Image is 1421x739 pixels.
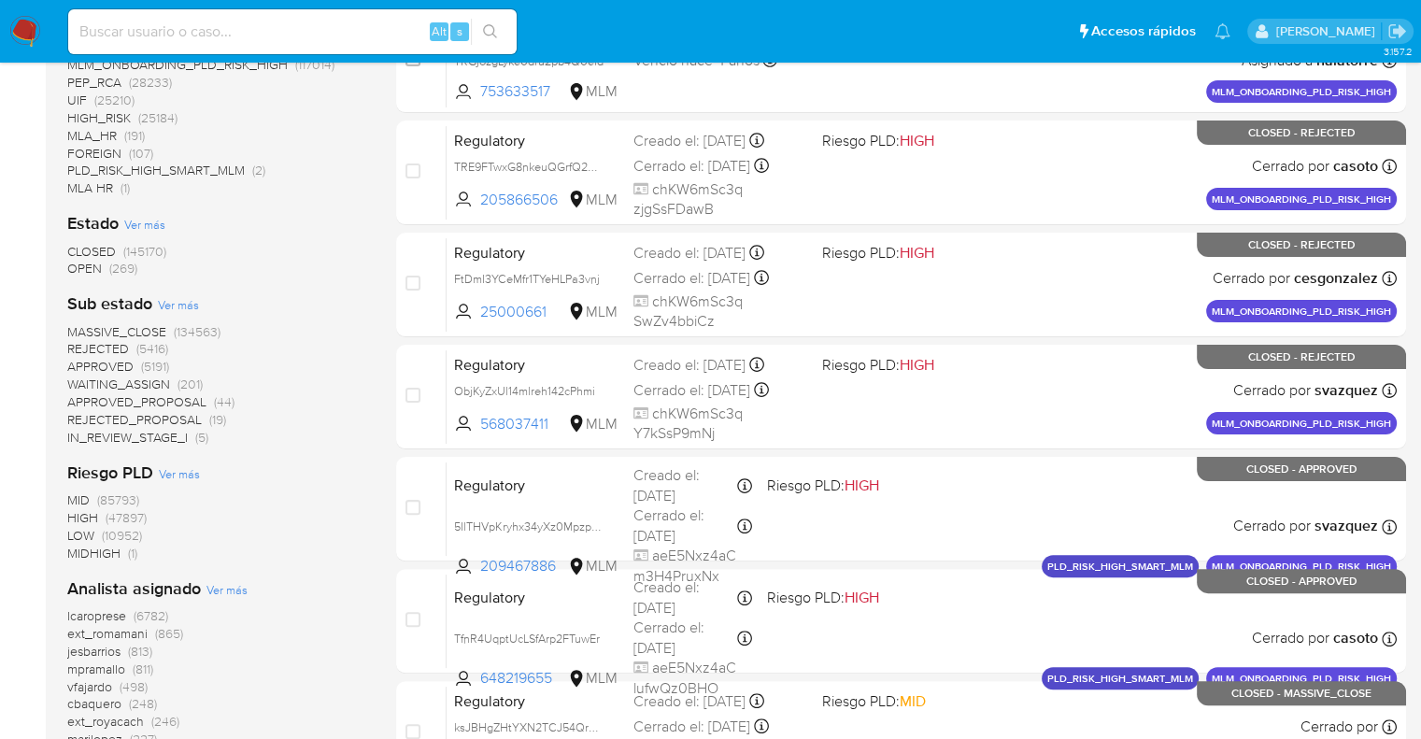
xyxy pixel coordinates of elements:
span: Alt [432,22,447,40]
input: Buscar usuario o caso... [68,20,517,44]
p: marianela.tarsia@mercadolibre.com [1275,22,1381,40]
a: Salir [1387,21,1407,41]
button: search-icon [471,19,509,45]
span: Accesos rápidos [1091,21,1196,41]
a: Notificaciones [1215,23,1230,39]
span: s [457,22,462,40]
span: 3.157.2 [1383,44,1412,59]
